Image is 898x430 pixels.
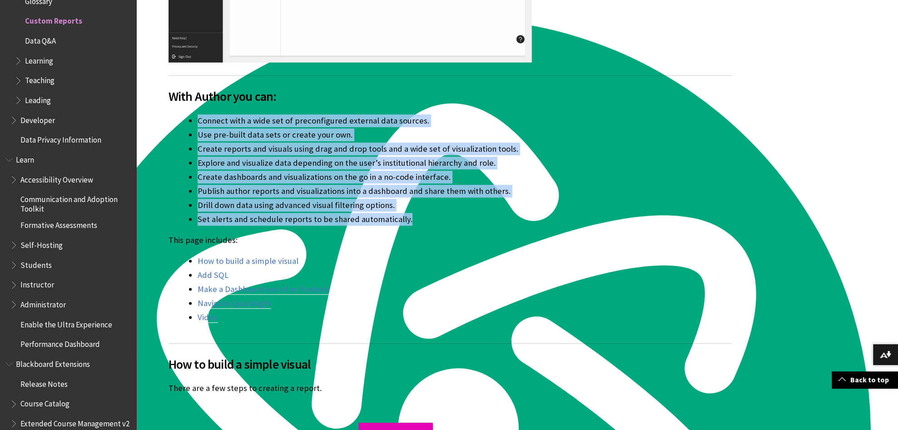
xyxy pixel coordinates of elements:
[20,317,112,329] span: Enable the Ultra Experience
[198,114,732,127] li: Connect with a wide set of preconfigured external data sources.
[20,192,130,213] span: Communication and Adoption Toolkit
[198,157,732,169] li: Explore and visualize data depending on the user’s institutional hierarchy and role.
[20,416,129,428] span: Extended Course Management v2
[169,382,732,394] p: There are a few steps to creating a report.
[20,172,93,184] span: Accessibility Overview
[20,257,52,270] span: Students
[198,256,298,267] a: How to build a simple visual
[198,312,218,323] a: Video
[25,14,82,26] span: Custom Reports
[20,237,63,250] span: Self-Hosting
[16,356,90,369] span: Blackboard Extensions
[198,129,732,141] li: Use pre-built data sets or create your own.
[20,113,55,125] span: Developer
[832,371,898,388] a: Back to top
[198,185,732,198] li: Publish author reports and visualizations into a dashboard and share them with others.
[20,218,97,230] span: Formative Assessments
[25,93,51,105] span: Leading
[25,33,56,45] span: Data Q&A
[20,337,100,349] span: Performance Dashboard
[198,298,271,309] a: Navigate QuickSight
[5,152,131,352] nav: Book outline for Blackboard Learn Help
[198,199,732,212] li: Drill down data using advanced visual filtering options.
[169,355,732,374] span: How to build a simple visual
[20,277,54,290] span: Instructor
[198,213,732,226] li: Set alerts and schedule reports to be shared automatically.
[20,297,66,309] span: Administrator
[169,87,732,106] span: With Author you can:
[198,171,732,183] li: Create dashboards and visualizations on the go in a no-code interface.
[20,133,101,145] span: Data Privacy Information
[20,376,68,389] span: Release Notes
[20,396,69,409] span: Course Catalog
[198,270,228,281] a: Add SQL
[169,234,732,246] p: This page includes:
[16,152,34,164] span: Learn
[198,143,732,155] li: Create reports and visuals using drag and drop tools and a wide set of visualization tools.
[25,73,55,85] span: Teaching
[198,284,329,295] a: Make a Dashboard out of an Analysis
[25,53,53,65] span: Learning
